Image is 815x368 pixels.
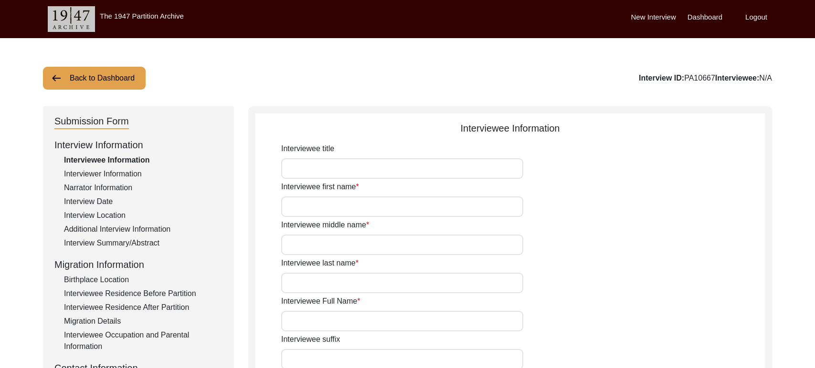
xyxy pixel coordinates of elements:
div: Interviewee Occupation and Parental Information [64,329,222,352]
div: Submission Form [54,114,129,129]
div: Interview Location [64,210,222,221]
div: Migration Details [64,316,222,327]
div: Interview Date [64,196,222,207]
div: Additional Interview Information [64,224,222,235]
label: Interviewee suffix [281,334,340,345]
label: Logout [745,12,767,23]
img: arrow-left.png [51,72,62,84]
img: header-logo.png [48,6,95,32]
div: Interviewer Information [64,168,222,180]
div: Interview Information [54,138,222,152]
label: Dashboard [688,12,722,23]
div: Interviewee Information [255,121,765,135]
label: Interviewee Full Name [281,296,360,307]
label: New Interview [631,12,676,23]
div: Interviewee Residence Before Partition [64,288,222,299]
label: Interviewee first name [281,181,359,193]
div: Interviewee Residence After Partition [64,302,222,313]
div: Birthplace Location [64,274,222,286]
div: Interviewee Information [64,154,222,166]
div: Migration Information [54,257,222,272]
label: Interviewee middle name [281,219,369,231]
div: Narrator Information [64,182,222,194]
label: Interviewee last name [281,257,359,269]
b: Interview ID: [639,74,684,82]
div: PA10667 N/A [639,72,772,84]
div: Interview Summary/Abstract [64,237,222,249]
label: The 1947 Partition Archive [100,12,184,20]
b: Interviewee: [715,74,759,82]
button: Back to Dashboard [43,67,146,90]
label: Interviewee title [281,143,334,154]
